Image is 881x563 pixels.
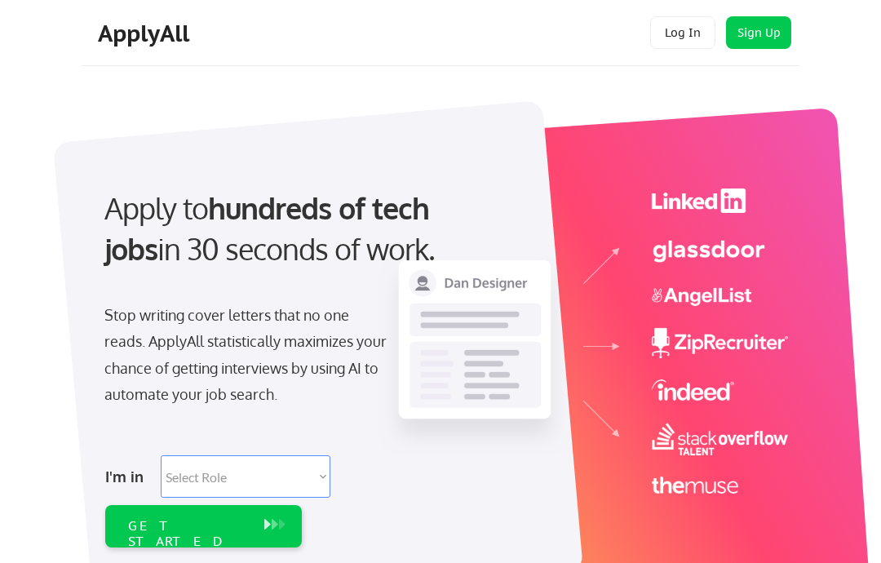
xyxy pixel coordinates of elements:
div: I'm in [105,463,151,490]
div: ApplyAll [98,20,194,47]
div: Stop writing cover letters that no one reads. ApplyAll statistically maximizes your chance of get... [104,302,390,408]
div: GET STARTED [128,518,248,549]
strong: hundreds of tech jobs [104,189,436,267]
div: Apply to in 30 seconds of work. [104,188,455,270]
button: Sign Up [726,16,791,49]
button: Log In [650,16,715,49]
